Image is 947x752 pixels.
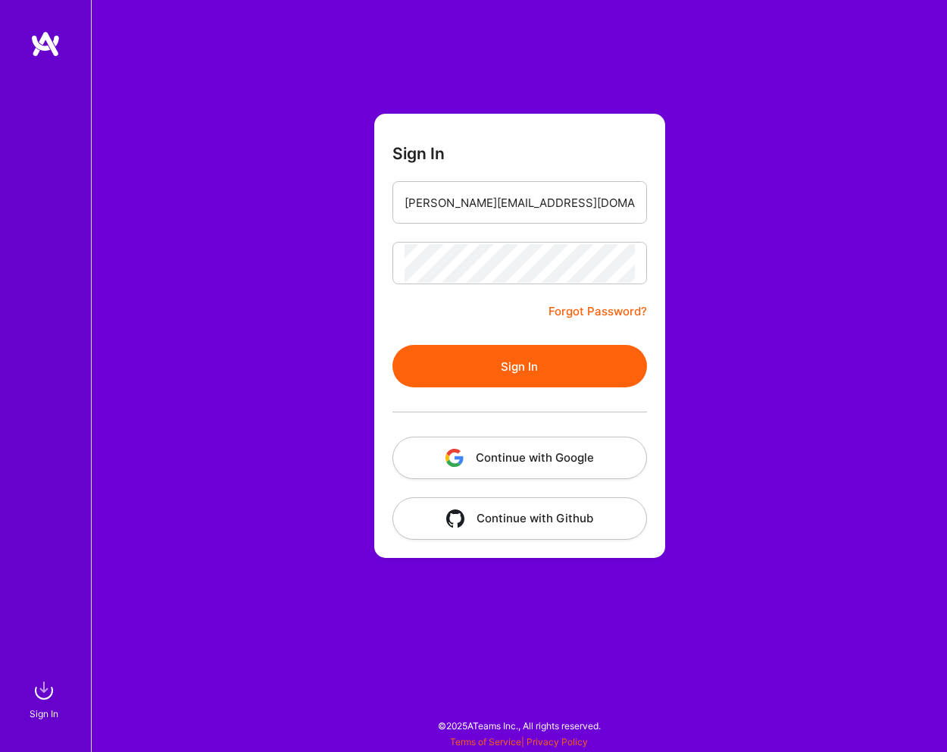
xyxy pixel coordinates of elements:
[32,675,59,722] a: sign inSign In
[29,675,59,706] img: sign in
[446,509,464,528] img: icon
[450,736,521,747] a: Terms of Service
[392,345,647,387] button: Sign In
[405,183,635,222] input: Email...
[91,707,947,744] div: © 2025 ATeams Inc., All rights reserved.
[392,497,647,540] button: Continue with Github
[527,736,588,747] a: Privacy Policy
[392,437,647,479] button: Continue with Google
[450,736,588,747] span: |
[30,706,58,722] div: Sign In
[549,302,647,321] a: Forgot Password?
[445,449,464,467] img: icon
[30,30,61,58] img: logo
[392,144,445,163] h3: Sign In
